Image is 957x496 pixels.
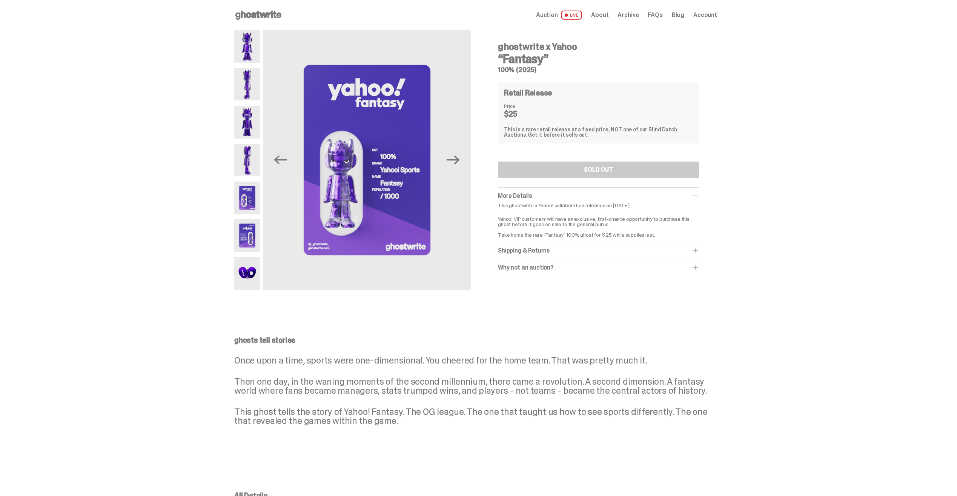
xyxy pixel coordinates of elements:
button: Previous [272,152,289,168]
span: More Details [498,192,532,200]
a: About [591,12,608,18]
h3: “Fantasy” [498,53,699,65]
img: Yahoo-HG---7.png [234,257,260,290]
p: Once upon a time, sports were one-dimensional. You cheered for the home team. That was pretty muc... [234,356,717,365]
div: This is a rare retail release at a fixed price, NOT one of our Blind Dutch Auctions. [504,127,693,137]
img: Yahoo-HG---1.png [234,30,260,63]
h5: 100% (2025) [498,66,699,73]
p: This ghostwrite x Yahoo! collaboration releases on [DATE]. [498,203,699,208]
p: Then one day, in the waning moments of the second millennium, there came a revolution. A second d... [234,377,717,395]
dd: $25 [504,110,542,118]
span: LIVE [561,11,582,20]
h4: Retail Release [504,89,552,97]
a: FAQs [648,12,662,18]
p: This ghost tells the story of Yahoo! Fantasy. The OG league. The one that taught us how to see sp... [234,407,717,425]
img: Yahoo-HG---4.png [234,144,260,176]
p: ghosts tell stories [234,336,717,344]
img: Yahoo-HG---5.png [263,30,471,290]
span: Auction [536,12,558,18]
img: Yahoo-HG---5.png [234,182,260,214]
button: Next [445,152,462,168]
img: Yahoo-HG---2.png [234,68,260,100]
a: Account [693,12,717,18]
div: Why not an auction? [498,264,699,271]
div: SOLD OUT [584,167,613,173]
h4: ghostwrite x Yahoo [498,42,699,51]
div: Shipping & Returns [498,247,699,254]
button: SOLD OUT [498,162,699,178]
a: Archive [618,12,639,18]
img: Yahoo-HG---6.png [234,219,260,252]
img: Yahoo-HG---3.png [234,106,260,138]
a: Auction LIVE [536,11,582,20]
span: Get it before it sells out. [528,131,589,138]
a: Blog [672,12,684,18]
p: Yahoo! VIP customers will have an exclusive, first-chance opportunity to purchase this ghost befo... [498,211,699,237]
dt: Price [504,103,542,109]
